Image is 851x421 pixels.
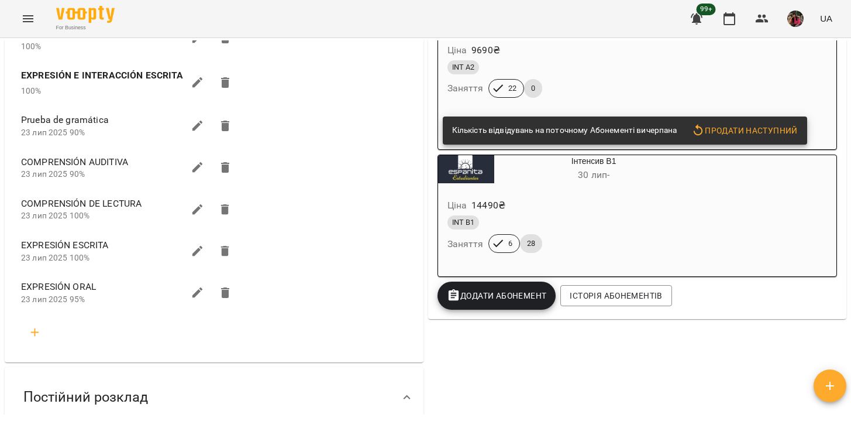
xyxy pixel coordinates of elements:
[494,155,694,183] div: Iнтенсив В1
[21,253,89,262] span: 23 лип 2025 100%
[697,4,716,15] span: 99+
[438,155,694,267] button: Iнтенсив В130 лип- Ціна14490₴INT B1Заняття628
[447,197,467,214] h6: Ціна
[21,280,184,294] span: EXPRESIÓN ORAL
[447,236,484,252] h6: Заняття
[691,124,798,138] span: Продати наступний
[447,217,479,228] span: INT B1
[524,83,542,94] span: 0
[570,289,662,303] span: Історія абонементів
[687,120,802,141] button: Продати наступний
[21,211,89,220] span: 23 лип 2025 100%
[452,120,677,141] div: Кількість відвідувань на поточному Абонементі вичерпана
[815,8,837,29] button: UA
[21,169,85,179] span: 23 лип 2025 90%
[21,238,184,252] span: EXPRESIÓN ESCRITA
[560,285,671,306] button: Історія абонементів
[820,12,832,25] span: UA
[21,69,184,83] label: EXPRESIÓN E INTERACCIÓN ESCRITA
[578,169,609,180] span: 30 лип -
[471,198,505,213] p: 14490 ₴
[56,6,115,23] img: Voopty Logo
[23,388,148,406] span: Постійний розклад
[21,155,184,169] span: COMPRENSIÓN AUDITIVA
[56,24,115,32] span: For Business
[21,86,42,95] span: 100%
[471,43,500,57] p: 9690 ₴
[787,11,804,27] img: 7105fa523d679504fad829f6fcf794f1.JPG
[447,289,547,303] span: Додати Абонемент
[501,238,519,249] span: 6
[447,42,467,59] h6: Ціна
[447,62,479,73] span: INT А2
[437,282,556,310] button: Додати Абонемент
[520,238,542,249] span: 28
[21,295,85,304] span: 23 лип 2025 95%
[21,42,42,51] span: 100%
[21,128,85,137] span: 23 лип 2025 90%
[447,80,484,97] h6: Заняття
[501,83,523,94] span: 22
[14,5,42,33] button: Menu
[21,113,184,127] span: Prueba de gramática
[438,155,494,183] div: Iнтенсив В1
[21,197,184,211] span: COMPRENSIÓN DE LECTURA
